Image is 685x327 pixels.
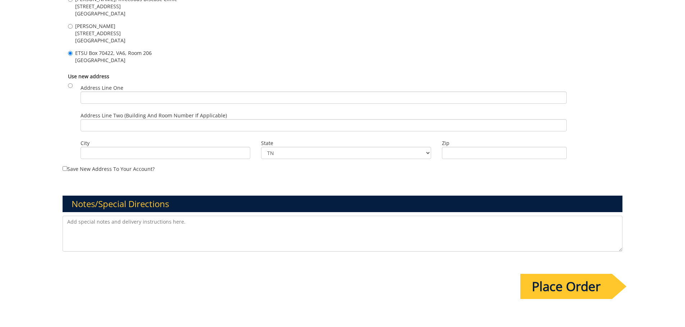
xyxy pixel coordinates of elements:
span: [STREET_ADDRESS] [75,30,125,37]
label: Address Line Two (Building and Room Number if applicable) [81,112,567,131]
label: City [81,140,251,147]
input: Save new address to your account? [63,166,67,171]
span: [GEOGRAPHIC_DATA] [75,57,152,64]
input: City [81,147,251,159]
h3: Notes/Special Directions [63,196,623,212]
input: Address Line Two (Building and Room Number if applicable) [81,119,567,131]
span: [STREET_ADDRESS] [75,3,177,10]
input: Address Line One [81,92,567,104]
input: Place Order [520,274,612,299]
input: ETSU Box 70422, VA6, Room 206 [GEOGRAPHIC_DATA] [68,51,73,56]
input: Zip [442,147,567,159]
label: Address Line One [81,84,567,104]
span: [GEOGRAPHIC_DATA] [75,10,177,17]
input: [PERSON_NAME] [STREET_ADDRESS] [GEOGRAPHIC_DATA] [68,24,73,29]
label: Zip [442,140,567,147]
span: [PERSON_NAME] [75,23,125,30]
b: Use new address [68,73,109,80]
span: ETSU Box 70422, VA6, Room 206 [75,50,152,57]
span: [GEOGRAPHIC_DATA] [75,37,125,44]
label: State [261,140,431,147]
